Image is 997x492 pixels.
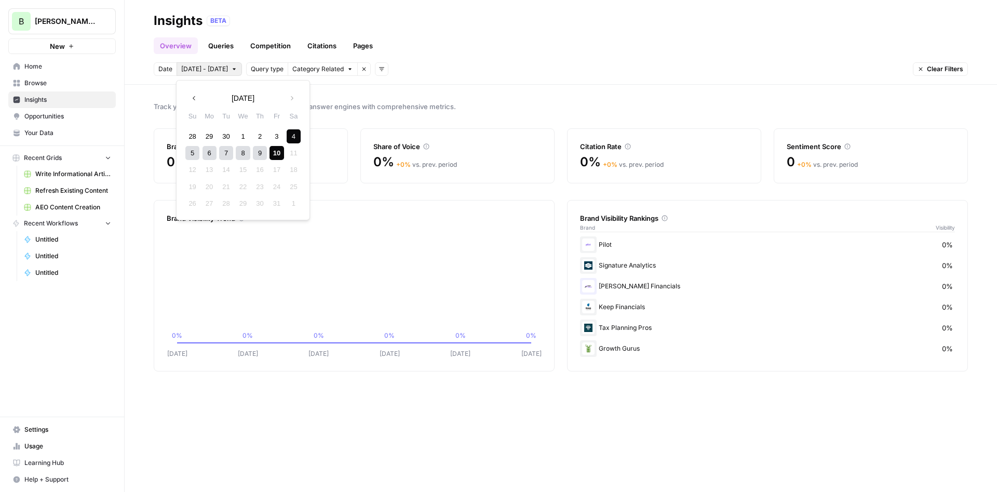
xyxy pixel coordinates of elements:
[35,203,111,212] span: AEO Content Creation
[927,64,963,74] span: Clear Filters
[8,438,116,455] a: Usage
[203,196,217,210] div: Not available Monday, October 27th, 2025
[185,196,199,210] div: Not available Sunday, October 26th, 2025
[24,62,111,71] span: Home
[24,128,111,138] span: Your Data
[154,12,203,29] div: Insights
[184,128,302,212] div: month 2025-10
[35,251,111,261] span: Untitled
[603,160,664,169] div: vs. prev. period
[582,280,595,292] img: vqzwavkrg9ywhnt1f5bp2h0m2m65
[582,342,595,355] img: g222nloxeooqri9m0jfxcyiqs737
[580,257,955,274] div: Signature Analytics
[35,268,111,277] span: Untitled
[24,112,111,121] span: Opportunities
[236,109,250,123] div: We
[8,455,116,471] a: Learning Hub
[203,146,217,160] div: Choose Monday, October 6th, 2025
[287,146,301,160] div: Not available Saturday, October 11th, 2025
[288,62,357,76] button: Category Related
[787,141,955,152] div: Sentiment Score
[8,216,116,231] button: Recent Workflows
[24,78,111,88] span: Browse
[236,196,250,210] div: Not available Wednesday, October 29th, 2025
[603,161,617,168] span: + 0 %
[526,331,536,339] tspan: 0%
[219,196,233,210] div: Not available Tuesday, October 28th, 2025
[253,109,267,123] div: Th
[347,37,379,54] a: Pages
[185,109,199,123] div: Su
[154,37,198,54] a: Overview
[287,109,301,123] div: Sa
[244,37,297,54] a: Competition
[580,340,955,357] div: Growth Gurus
[287,180,301,194] div: Not available Saturday, October 25th, 2025
[219,180,233,194] div: Not available Tuesday, October 21st, 2025
[35,169,111,179] span: Write Informational Article (1)
[270,180,284,194] div: Not available Friday, October 24th, 2025
[521,350,542,357] tspan: [DATE]
[580,320,955,336] div: Tax Planning Pros
[913,62,968,76] button: Clear Filters
[582,322,595,334] img: 70yz1ipe7pi347xbb4k98oqotd3p
[219,146,233,160] div: Choose Tuesday, October 7th, 2025
[253,196,267,210] div: Not available Thursday, October 30th, 2025
[287,129,301,143] div: Choose Saturday, October 4th, 2025
[185,180,199,194] div: Not available Sunday, October 19th, 2025
[8,471,116,488] button: Help + Support
[8,38,116,54] button: New
[172,331,182,339] tspan: 0%
[219,129,233,143] div: Choose Tuesday, September 30th, 2025
[219,163,233,177] div: Not available Tuesday, October 14th, 2025
[19,15,24,28] span: B
[24,219,78,228] span: Recent Workflows
[942,343,953,354] span: 0%
[580,213,955,223] div: Brand Visibility Rankings
[236,180,250,194] div: Not available Wednesday, October 22nd, 2025
[35,235,111,244] span: Untitled
[19,231,116,248] a: Untitled
[154,101,968,112] span: Track your brand's visibility performance across answer engines with comprehensive metrics.
[942,323,953,333] span: 0%
[942,240,953,250] span: 0%
[203,163,217,177] div: Not available Monday, October 13th, 2025
[942,281,953,291] span: 0%
[384,331,395,339] tspan: 0%
[582,301,595,313] img: 6gcplh2619jthr39bga9lfgd0k9n
[181,64,228,74] span: [DATE] - [DATE]
[236,163,250,177] div: Not available Wednesday, October 15th, 2025
[50,41,65,51] span: New
[582,238,595,251] img: gzakf32v0cf42zgh05s6c30z557b
[242,331,253,339] tspan: 0%
[24,475,111,484] span: Help + Support
[580,236,955,253] div: Pilot
[167,213,542,223] div: Brand Visibility Trend
[8,421,116,438] a: Settings
[582,259,595,272] img: 6afmd12b2afwbbp9m9vrg65ncgct
[185,163,199,177] div: Not available Sunday, October 12th, 2025
[580,278,955,295] div: [PERSON_NAME] Financials
[942,260,953,271] span: 0%
[167,141,335,152] div: Brand Visibility
[185,146,199,160] div: Choose Sunday, October 5th, 2025
[219,109,233,123] div: Tu
[8,8,116,34] button: Workspace: Bennett Financials
[158,64,172,74] span: Date
[373,141,542,152] div: Share of Voice
[942,302,953,312] span: 0%
[8,150,116,166] button: Recent Grids
[251,64,284,74] span: Query type
[8,75,116,91] a: Browse
[270,109,284,123] div: Fr
[253,129,267,143] div: Choose Thursday, October 2nd, 2025
[8,91,116,108] a: Insights
[396,161,411,168] span: + 0 %
[24,458,111,468] span: Learning Hub
[35,186,111,195] span: Refresh Existing Content
[167,154,187,170] span: 0%
[270,163,284,177] div: Not available Friday, October 17th, 2025
[35,16,98,26] span: [PERSON_NAME] Financials
[580,223,595,232] span: Brand
[308,350,329,357] tspan: [DATE]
